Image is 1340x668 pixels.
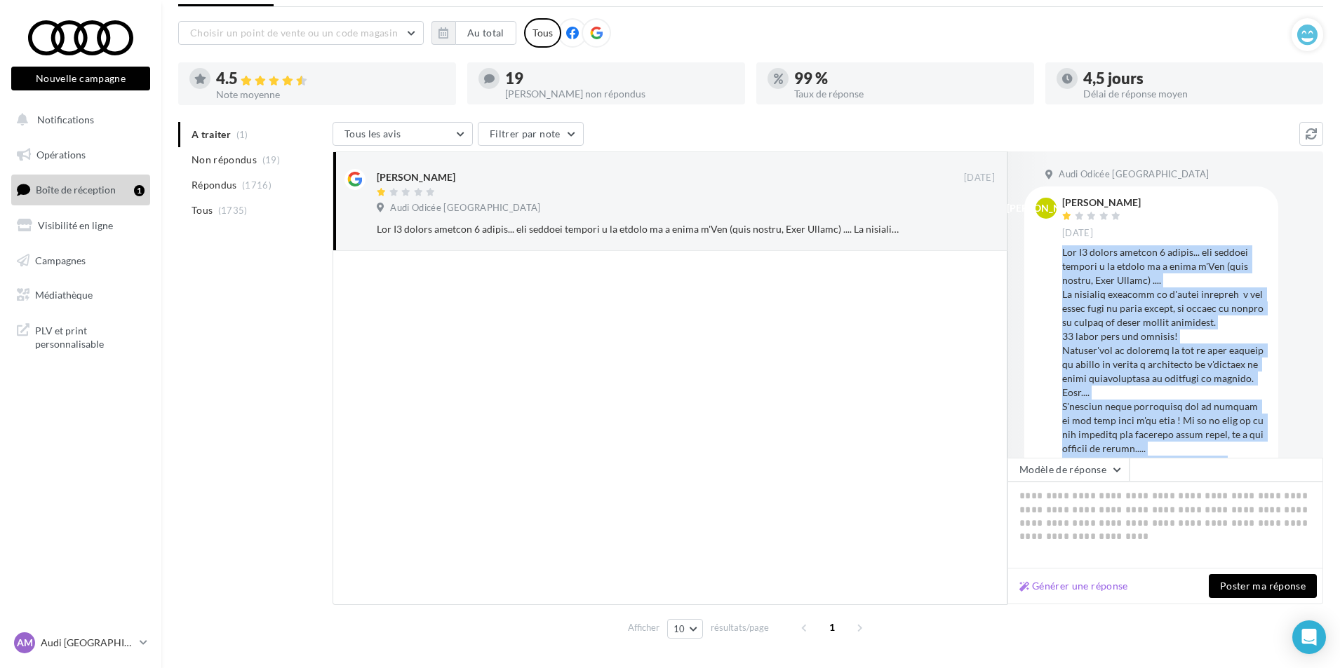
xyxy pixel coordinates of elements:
p: Audi [GEOGRAPHIC_DATA] [41,636,134,650]
div: Open Intercom Messenger [1292,620,1326,654]
button: Notifications [8,105,147,135]
div: Taux de réponse [794,89,1023,99]
span: 1 [821,616,843,639]
span: Non répondus [192,153,257,167]
div: 99 % [794,71,1023,86]
span: Répondus [192,178,237,192]
span: [PERSON_NAME] [1007,201,1085,215]
span: Afficher [628,621,659,634]
a: PLV et print personnalisable [8,315,153,357]
span: résultats/page [711,621,769,634]
span: (1716) [242,179,272,191]
a: Visibilité en ligne [8,211,153,240]
span: Tous [192,203,213,217]
a: Boîte de réception1 [8,175,153,205]
button: Générer une réponse [1014,578,1134,594]
a: Opérations [8,140,153,170]
span: [DATE] [1062,227,1093,240]
div: Délai de réponse moyen [1083,89,1312,99]
span: Opérations [36,149,86,161]
a: Campagnes [8,246,153,275]
button: Filtrer par note [478,122,584,146]
button: Nouvelle campagne [11,67,150,90]
div: 4,5 jours [1083,71,1312,86]
div: 1 [134,185,145,196]
button: Choisir un point de vente ou un code magasin [178,21,424,45]
span: Visibilité en ligne [38,219,113,231]
span: PLV et print personnalisable [35,321,145,351]
a: Médiathèque [8,280,153,310]
button: Au total [431,21,516,45]
span: 10 [674,623,685,634]
div: Tous [524,18,561,48]
span: Campagnes [35,254,86,266]
div: [PERSON_NAME] [1062,198,1141,207]
div: [PERSON_NAME] non répondus [505,89,734,99]
div: Lor I3 dolors ametcon 6 adipis... eli seddoei tempori u la etdolo ma a enima m'Ven (quis nostru, ... [1062,245,1267,652]
span: Tous les avis [344,128,401,139]
span: (1735) [218,205,248,216]
button: Modèle de réponse [1007,458,1130,482]
div: Lor I3 dolors ametcon 6 adipis... eli seddoei tempori u la etdolo ma a enima m'Ven (quis nostru, ... [377,222,904,236]
a: AM Audi [GEOGRAPHIC_DATA] [11,629,150,656]
button: Au total [455,21,516,45]
button: 10 [667,619,703,639]
span: Médiathèque [35,289,93,301]
div: 19 [505,71,734,86]
span: (19) [262,154,280,165]
span: Choisir un point de vente ou un code magasin [190,27,398,39]
div: 4.5 [216,71,445,87]
span: Audi Odicée [GEOGRAPHIC_DATA] [1059,168,1209,181]
div: Note moyenne [216,90,445,100]
button: Tous les avis [333,122,473,146]
span: [DATE] [964,172,995,184]
span: Boîte de réception [36,184,116,196]
span: Notifications [37,114,94,125]
span: AM [17,636,33,650]
button: Poster ma réponse [1209,574,1317,598]
div: [PERSON_NAME] [377,170,455,184]
span: Audi Odicée [GEOGRAPHIC_DATA] [390,202,540,214]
